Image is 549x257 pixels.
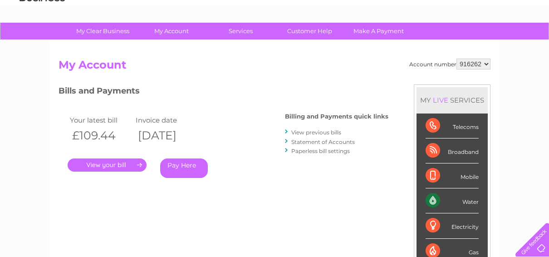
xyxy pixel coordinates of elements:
div: Account number [409,59,490,69]
a: 0333 014 3131 [378,5,441,16]
a: View previous bills [291,129,341,136]
h3: Bills and Payments [59,84,388,100]
a: My Account [134,23,209,40]
a: Pay Here [160,158,208,178]
div: Water [426,188,479,213]
a: Blog [470,39,483,45]
div: Telecoms [426,114,479,138]
div: MY SERVICES [417,87,488,113]
td: Your latest bill [68,114,133,126]
a: Log out [519,39,540,45]
div: LIVE [431,96,450,104]
a: Customer Help [272,23,347,40]
a: Services [203,23,278,40]
a: Water [389,39,407,45]
a: Energy [412,39,432,45]
h4: Billing and Payments quick links [285,113,388,120]
td: Invoice date [133,114,199,126]
th: [DATE] [133,126,199,145]
a: My Clear Business [65,23,140,40]
a: Telecoms [437,39,465,45]
img: logo.png [19,24,65,51]
a: . [68,158,147,172]
div: Mobile [426,163,479,188]
div: Broadband [426,138,479,163]
a: Statement of Accounts [291,138,355,145]
div: Electricity [426,213,479,238]
a: Contact [489,39,511,45]
h2: My Account [59,59,490,76]
div: Clear Business is a trading name of Verastar Limited (registered in [GEOGRAPHIC_DATA] No. 3667643... [61,5,490,44]
a: Paperless bill settings [291,148,350,154]
th: £109.44 [68,126,133,145]
a: Make A Payment [341,23,416,40]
